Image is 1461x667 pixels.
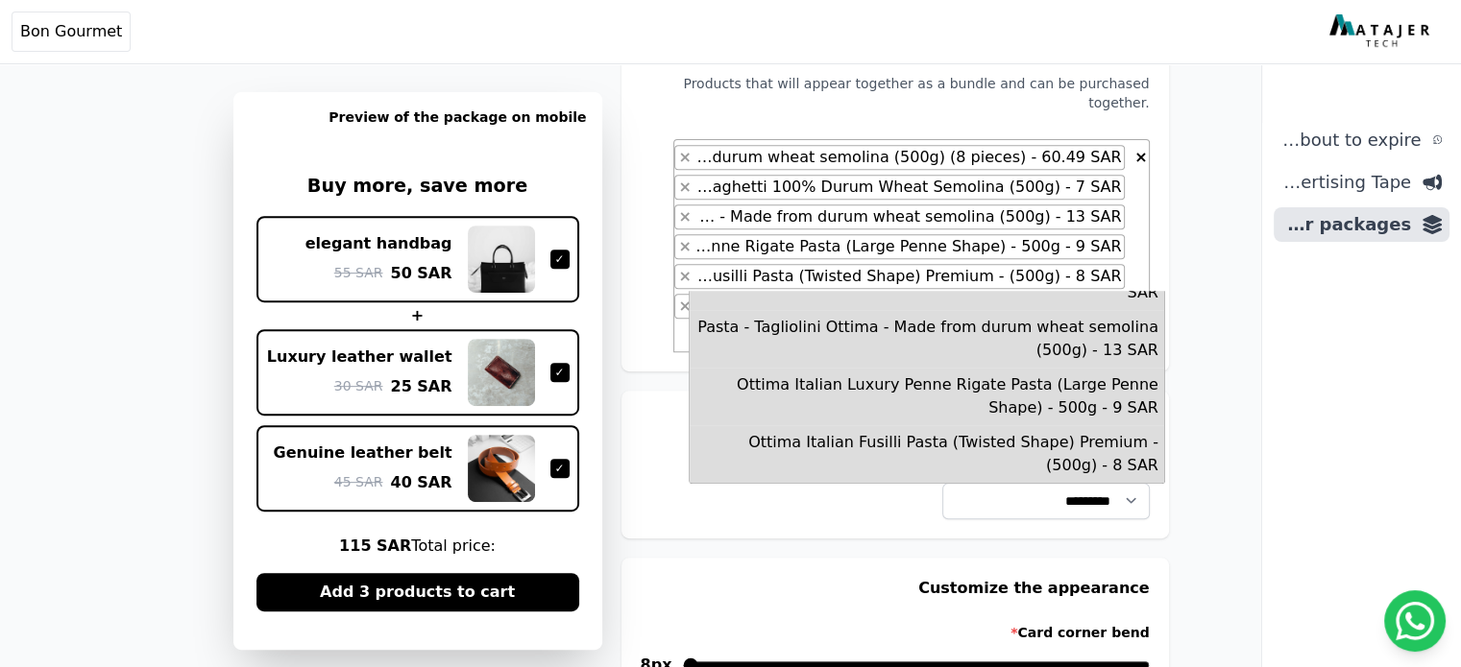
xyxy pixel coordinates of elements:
li: Ottima Italian Fusilli Pasta (Twisted Shape) Premium - (500g) - 8 SAR [674,264,1125,289]
font: × [679,178,692,196]
font: Genuine leather belt [274,443,452,462]
font: Pasta - Tagliolini Ottima - Made from durum wheat semolina (500g) - 13 SAR [534,207,1122,226]
font: Ottima Italian Fusilli Pasta (Twisted Shape) Premium - (500g) - 8 SAR [748,433,1158,474]
button: Remove item [675,235,695,258]
font: × [679,237,692,255]
font: 25 SAR [390,377,451,395]
button: Remove item [675,265,695,288]
font: Pasta - Tagliolini Ottima - Made from durum wheat semolina (500g) (8 pieces) - 60.49 SAR [428,148,1122,166]
img: Luxury leather wallet [468,339,535,406]
font: Bon Gourmet [20,22,122,40]
font: × [679,207,692,226]
img: elegant handbag [468,226,535,293]
font: 50 SAR [390,264,451,282]
font: elegant handbag [305,234,452,252]
button: Remove all items [1133,145,1148,164]
font: × [679,148,692,166]
img: Genuine leather belt [468,435,535,502]
font: Ottima Italian Luxury Penne Rigate Pasta (Large Penne Shape) - 500g - 9 SAR [525,237,1122,255]
font: 45 SAR [334,474,383,489]
button: Remove item [675,205,695,228]
font: Marsal - Advertising Tape [1194,172,1411,192]
button: Add 3 products to cart [256,573,579,611]
font: × [1134,148,1147,166]
font: Pasta - Tagliolini Ottima - Made from durum wheat semolina (500g) - 13 SAR [697,318,1158,359]
font: × [679,297,692,315]
li: Ottima Spaghetti 100% Durum Wheat Semolina (500g) - 7 SAR [674,175,1125,200]
font: + [411,306,424,324]
font: Preview of the package on mobile [329,109,586,125]
button: Remove item [675,176,695,199]
font: Ottima Spaghetti 100% Durum Wheat Semolina (500g) - 7 SAR [635,178,1121,196]
li: Pasta - Tagliolini Ottima - Made from durum wheat semolina (500g) (8 pieces) - 60.49 SAR [674,145,1125,170]
li: Pasta - Tagliolini Ottima - Made from durum wheat semolina (500g) - 13 SAR [674,204,1125,229]
font: Luxury leather wallet [267,347,452,366]
font: Ottima Italian Fusilli Pasta (Twisted Shape) Premium - (500g) - 8 SAR [595,267,1122,285]
li: Ottima Italian Luxury Penne Rigate Pasta (Large Penne Shape) - 500g - 9 SAR [674,234,1125,259]
font: 30 SAR [334,378,383,393]
button: Remove item [675,146,695,169]
font: 40 SAR [390,473,451,491]
img: MatajerTech Logo [1329,14,1434,49]
font: × [679,267,692,285]
font: Customize the appearance [918,579,1149,597]
button: Bon Gourmet [12,12,131,52]
font: 55 SAR [334,265,383,280]
font: Total price: [411,536,496,555]
font: Add 3 products to cart [320,583,515,601]
font: Offer packages [1264,214,1411,234]
font: 115 SAR [339,536,411,555]
li: Ottima Fettuccine (Flat Shape) - 100% Durum Wheat Semolina (500g) - 9 SAR [674,294,1125,319]
font: Ottima Italian Luxury Penne Rigate Pasta (Large Penne Shape) - 500g - 9 SAR [737,375,1158,417]
font: Buy more, save more [307,175,527,197]
font: Products that will appear together as a bundle and can be purchased together. [683,76,1149,110]
font: Card corner bend [1017,625,1149,640]
button: Remove item [675,295,695,318]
